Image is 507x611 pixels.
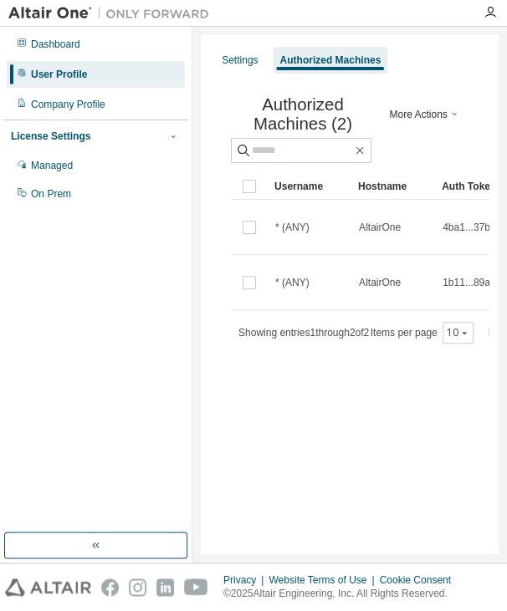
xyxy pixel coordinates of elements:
[101,578,119,596] img: facebook.svg
[447,326,469,339] button: 10
[156,578,174,596] img: linkedin.svg
[31,98,105,111] div: Company Profile
[11,130,90,143] div: License Settings
[5,578,91,596] img: altair_logo.svg
[443,276,495,289] span: 1b11...89ab
[223,587,461,601] p: © 2025 Altair Engineering, Inc. All Rights Reserved.
[222,53,258,67] div: Settings
[31,187,71,201] div: On Prem
[184,578,208,596] img: youtube.svg
[31,159,73,172] div: Managed
[358,173,428,200] div: Hostname
[379,573,460,587] div: Cookie Consent
[275,276,310,289] span: * (ANY)
[371,322,474,344] span: Items per page
[385,108,465,121] button: More Actions
[279,53,381,67] div: Authorized Machines
[359,276,401,289] span: AltairOne
[269,573,379,587] div: Website Terms of Use
[275,221,310,234] span: * (ANY)
[443,221,495,234] span: 4ba1...37b4
[274,173,345,200] div: Username
[31,38,80,51] div: Dashboard
[238,327,369,339] span: Showing entries 1 through 2 of 2
[231,95,375,134] span: Authorized Machines (2)
[31,68,87,81] div: User Profile
[223,573,269,587] div: Privacy
[8,5,218,22] img: Altair One
[129,578,146,596] img: instagram.svg
[359,221,401,234] span: AltairOne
